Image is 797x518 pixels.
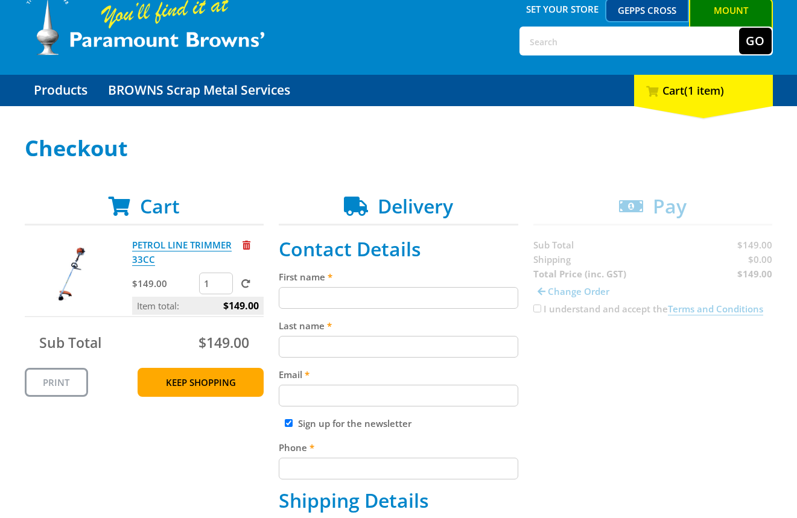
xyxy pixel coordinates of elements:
[684,83,724,98] span: (1 item)
[36,238,109,310] img: PETROL LINE TRIMMER 33CC
[279,336,518,358] input: Please enter your last name.
[279,318,518,333] label: Last name
[378,193,453,219] span: Delivery
[634,75,773,106] div: Cart
[99,75,299,106] a: Go to the BROWNS Scrap Metal Services page
[298,417,411,429] label: Sign up for the newsletter
[279,287,518,309] input: Please enter your first name.
[132,297,264,315] p: Item total:
[198,333,249,352] span: $149.00
[132,276,197,291] p: $149.00
[25,136,773,160] h1: Checkout
[243,239,250,251] a: Remove from cart
[223,297,259,315] span: $149.00
[739,28,772,54] button: Go
[279,385,518,406] input: Please enter your email address.
[138,368,264,397] a: Keep Shopping
[279,489,518,512] h2: Shipping Details
[140,193,180,219] span: Cart
[279,270,518,284] label: First name
[279,238,518,261] h2: Contact Details
[25,368,88,397] a: Print
[521,28,739,54] input: Search
[132,239,232,266] a: PETROL LINE TRIMMER 33CC
[279,367,518,382] label: Email
[279,458,518,479] input: Please enter your telephone number.
[25,75,97,106] a: Go to the Products page
[279,440,518,455] label: Phone
[39,333,101,352] span: Sub Total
